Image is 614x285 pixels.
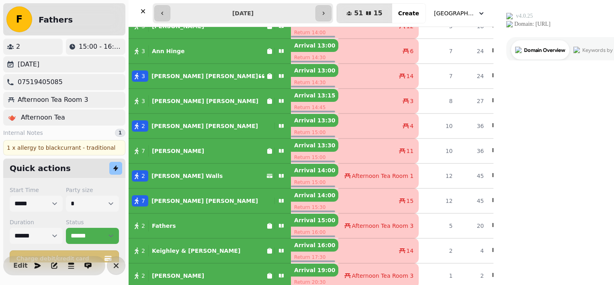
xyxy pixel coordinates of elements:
[457,238,489,263] td: 4
[291,214,338,227] p: Arrival 15:00
[492,196,504,204] button: Edit
[291,39,338,52] p: Arrival 13:00
[129,66,291,86] button: 3[PERSON_NAME] [PERSON_NAME]
[79,42,122,52] p: 15:00 - 16:00
[492,97,504,103] span: Edit
[129,141,291,161] button: 7 [PERSON_NAME]
[152,97,258,105] p: [PERSON_NAME] [PERSON_NAME]
[291,264,338,277] p: Arrival 19:00
[129,116,291,136] button: 2[PERSON_NAME] [PERSON_NAME]
[291,202,338,213] p: Return 15:30
[419,114,457,138] td: 10
[31,47,72,53] div: Domain Overview
[492,146,504,154] button: Edit
[291,152,338,163] p: Return 15:00
[129,216,291,235] button: 2 Fathers
[406,72,413,80] span: 14
[141,72,145,80] span: 3
[22,47,28,53] img: tab_domain_overview_orange.svg
[492,197,504,203] span: Edit
[492,71,504,79] button: Edit
[410,122,413,130] span: 4
[492,221,504,229] button: Edit
[419,89,457,114] td: 8
[291,114,338,127] p: Arrival 13:30
[151,197,258,205] p: [PERSON_NAME] [PERSON_NAME]
[152,247,240,255] p: Keighley & [PERSON_NAME]
[406,147,413,155] span: 11
[129,41,291,61] button: 3Ann Hinge
[10,250,119,266] button: Charge debit/credit card
[291,239,338,252] p: Arrival 16:00
[419,213,457,238] td: 5
[129,191,291,211] button: 7[PERSON_NAME] [PERSON_NAME]
[129,91,291,111] button: 3[PERSON_NAME] [PERSON_NAME]
[291,77,338,88] p: Return 14:30
[291,52,338,63] p: Return 14:30
[18,77,63,87] p: 07519405085
[141,97,145,105] span: 3
[141,197,145,205] span: 7
[492,272,504,278] span: Edit
[457,213,489,238] td: 20
[66,218,119,226] label: Status
[419,238,457,263] td: 2
[352,222,413,230] span: Afternoon Tea Room 3
[434,9,474,17] span: [GEOGRAPHIC_DATA], [GEOGRAPHIC_DATA]
[8,113,16,122] p: 🫖
[291,127,338,138] p: Return 15:00
[410,97,413,105] span: 3
[141,47,145,55] span: 3
[141,272,145,280] span: 2
[291,89,338,102] p: Arrival 13:15
[457,188,489,213] td: 45
[10,163,71,174] h2: Quick actions
[429,6,490,21] button: [GEOGRAPHIC_DATA], [GEOGRAPHIC_DATA]
[16,256,102,261] span: Charge debit/credit card
[492,246,504,254] button: Edit
[141,172,145,180] span: 2
[151,122,258,130] p: [PERSON_NAME] [PERSON_NAME]
[406,197,413,205] span: 15
[398,10,419,16] span: Create
[492,247,504,253] span: Edit
[492,122,504,128] span: Edit
[492,96,504,104] button: Edit
[410,47,413,55] span: 6
[16,42,20,52] p: 2
[492,171,504,179] button: Edit
[291,164,338,177] p: Arrival 14:00
[492,172,504,178] span: Edit
[457,163,489,188] td: 45
[12,258,29,274] button: Edit
[10,186,63,194] label: Start Time
[16,262,25,269] span: Edit
[492,147,504,153] span: Edit
[10,218,63,226] label: Duration
[80,47,86,53] img: tab_keywords_by_traffic_grey.svg
[352,172,413,180] span: Afternoon Tea Room 1
[373,10,382,17] span: 15
[39,14,73,25] h2: Fathers
[291,227,338,238] p: Return 16:00
[13,21,19,27] img: website_grey.svg
[151,72,258,80] p: [PERSON_NAME] [PERSON_NAME]
[66,186,119,194] label: Party size
[337,4,392,23] button: 5115
[492,46,504,54] button: Edit
[141,122,145,130] span: 2
[419,39,457,64] td: 7
[141,147,145,155] span: 7
[457,114,489,138] td: 36
[492,47,504,53] span: Edit
[419,64,457,89] td: 7
[3,140,125,155] div: 1 x allergy to blackcurrant - traditional
[291,139,338,152] p: Arrival 13:30
[457,64,489,89] td: 24
[151,172,223,180] p: [PERSON_NAME] Walls
[152,47,185,55] p: Ann Hinge
[492,271,504,279] button: Edit
[16,14,23,24] span: F
[392,4,426,23] button: Create
[18,95,88,105] p: Afternoon Tea Room 3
